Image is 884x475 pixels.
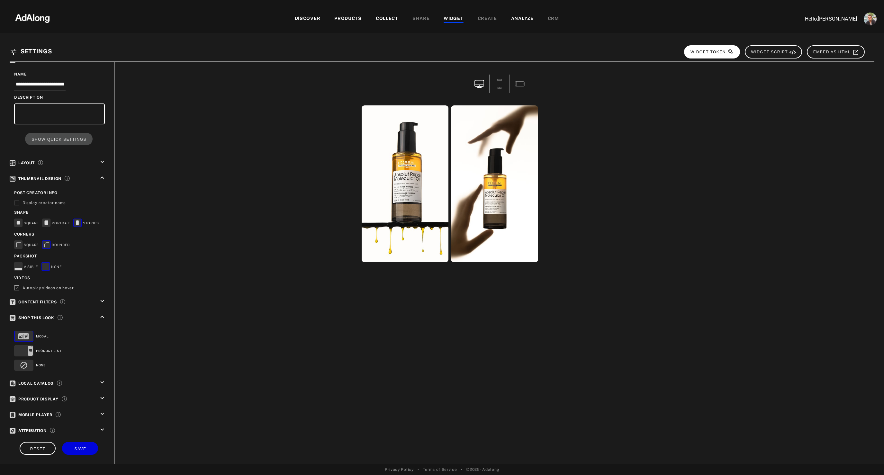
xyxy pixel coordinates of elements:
div: DISCOVER [295,15,320,23]
div: CREATE [478,15,497,23]
span: • [461,467,463,472]
div: NONE [14,358,102,372]
div: SQUARE [14,240,39,250]
span: Control how many products are shown and whether to display only exact or similar product matches [62,395,67,401]
span: Content Filters [10,300,57,304]
div: STORIES [73,219,99,228]
span: Settings [21,48,52,55]
span: Layout [10,161,35,165]
span: Configure how product recommendations are displayed when users interact with your UGCs [58,314,63,320]
div: COLLECT [376,15,398,23]
div: corners [14,231,105,237]
div: PRODUCTS [334,15,362,23]
span: Product Display [10,397,59,401]
div: ANALYZE [511,15,534,23]
div: SHARE [412,15,430,23]
p: Hello, [PERSON_NAME] [793,15,857,23]
div: packshot [14,253,105,259]
span: Information [10,58,48,62]
div: Videos [14,275,105,281]
i: keyboard_arrow_up [99,174,106,181]
i: keyboard_arrow_down [99,158,106,166]
span: Attribution [10,428,47,433]
span: Choose how your UGCs are displayed and configure the layout settings [38,159,43,165]
div: Post creator info [14,190,105,196]
i: keyboard_arrow_down [99,298,106,305]
button: WIDGET TOKEN [684,45,740,58]
div: open the preview of the instagram content created by undefined [360,104,450,263]
button: Account settings [862,11,878,27]
div: VISIBLE [14,262,38,272]
a: Privacy Policy [385,467,414,472]
button: SHOW QUICK SETTINGS [25,133,92,145]
i: keyboard_arrow_down [99,395,106,402]
div: PRODUCT LIST [14,344,102,358]
div: WIDGET [444,15,463,23]
span: Thumbnail Design [10,176,61,181]
i: keyboard_arrow_down [99,426,106,433]
div: shape [14,210,105,215]
div: Description [14,94,105,100]
span: Configure how media is displayed and interacted with on mobile devices [56,411,61,417]
button: RESET [20,442,56,454]
i: keyboard_arrow_up [99,313,106,320]
div: CRM [548,15,559,23]
span: © 2025 - Adalong [466,467,499,472]
span: Mobile Player [10,413,52,417]
span: • [418,467,419,472]
button: WIDGET SCRIPT [745,45,802,58]
img: 63233d7d88ed69de3c212112c67096b6.png [4,8,61,27]
div: SQUARE [14,219,39,228]
button: EMBED AS HTML [807,45,865,58]
span: EMBED AS HTML [813,50,859,54]
span: Display creator name [23,201,66,205]
span: Shop This Look [10,316,54,320]
span: RESET [30,447,46,451]
span: SAVE [74,447,86,451]
span: SHOW QUICK SETTINGS [32,137,86,142]
div: PORTRAIT [42,219,70,228]
div: NONE [41,262,62,272]
div: MODAL [14,329,102,344]
i: keyboard_arrow_down [99,410,106,417]
span: Local Catalog [10,381,54,386]
iframe: Chat Widget [852,444,884,475]
span: Customize the appearance of your UGC thumbnails including shape, corners, and creator information... [65,175,70,181]
span: Autoplay videos on hover [23,286,74,290]
div: open the preview of the instagram content created by undefined [450,104,539,263]
span: WIDGET TOKEN [690,50,734,54]
img: ACg8ocLjEk1irI4XXb49MzUGwa4F_C3PpCyg-3CPbiuLEZrYEA=s96-c [864,13,877,25]
span: Control whether to display AdAlong branding and attribution on your widget [50,427,55,433]
div: Name [14,71,105,77]
span: WIDGET SCRIPT [751,50,796,54]
div: ROUNDED [42,240,70,250]
span: Choose a specific country or region catalog to display localized product recommendations [57,380,62,386]
a: Terms of Service [423,467,457,472]
button: SAVE [62,442,98,454]
span: Set minimum and maximum content limits and filter by rights, diffusion, and product links [60,298,65,304]
i: keyboard_arrow_down [99,379,106,386]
